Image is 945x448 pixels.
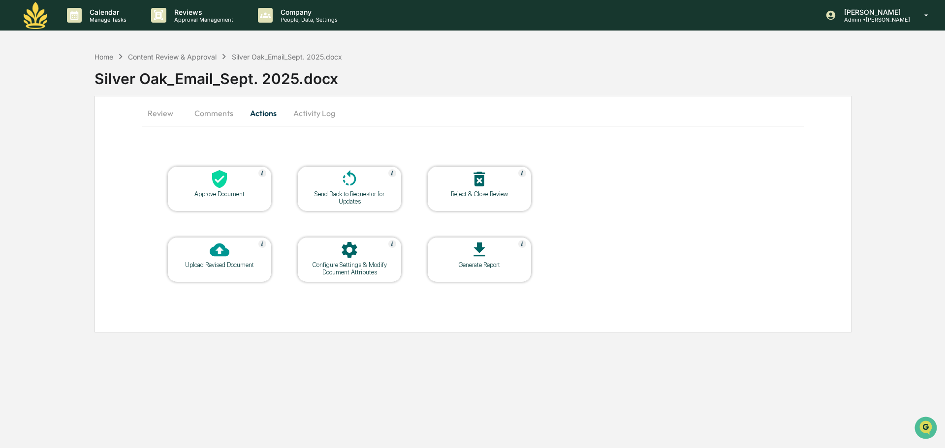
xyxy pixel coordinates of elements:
[258,169,266,177] img: Help
[128,53,217,61] div: Content Review & Approval
[10,125,18,133] div: 🖐️
[836,8,910,16] p: [PERSON_NAME]
[435,190,524,198] div: Reject & Close Review
[518,240,526,248] img: Help
[94,62,945,88] div: Silver Oak_Email_Sept. 2025.docx
[142,101,187,125] button: Review
[71,125,79,133] div: 🗄️
[82,8,131,16] p: Calendar
[33,75,161,85] div: Start new chat
[305,190,394,205] div: Send Back to Requestor for Updates
[6,139,66,156] a: 🔎Data Lookup
[187,101,241,125] button: Comments
[10,21,179,36] p: How can we help?
[175,190,264,198] div: Approve Document
[98,167,119,174] span: Pylon
[167,78,179,90] button: Start new chat
[913,416,940,442] iframe: Open customer support
[388,169,396,177] img: Help
[6,120,67,138] a: 🖐️Preclearance
[258,240,266,248] img: Help
[518,169,526,177] img: Help
[10,144,18,151] div: 🔎
[20,143,62,152] span: Data Lookup
[81,124,122,134] span: Attestations
[305,261,394,276] div: Configure Settings & Modify Document Attributes
[435,261,524,269] div: Generate Report
[20,124,63,134] span: Preclearance
[175,261,264,269] div: Upload Revised Document
[285,101,343,125] button: Activity Log
[273,8,343,16] p: Company
[10,75,28,93] img: 1746055101610-c473b297-6a78-478c-a979-82029cc54cd1
[232,53,342,61] div: Silver Oak_Email_Sept. 2025.docx
[82,16,131,23] p: Manage Tasks
[67,120,126,138] a: 🗄️Attestations
[273,16,343,23] p: People, Data, Settings
[24,2,47,29] img: logo
[166,8,238,16] p: Reviews
[388,240,396,248] img: Help
[836,16,910,23] p: Admin • [PERSON_NAME]
[241,101,285,125] button: Actions
[33,85,125,93] div: We're available if you need us!
[94,53,113,61] div: Home
[166,16,238,23] p: Approval Management
[69,166,119,174] a: Powered byPylon
[142,101,804,125] div: secondary tabs example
